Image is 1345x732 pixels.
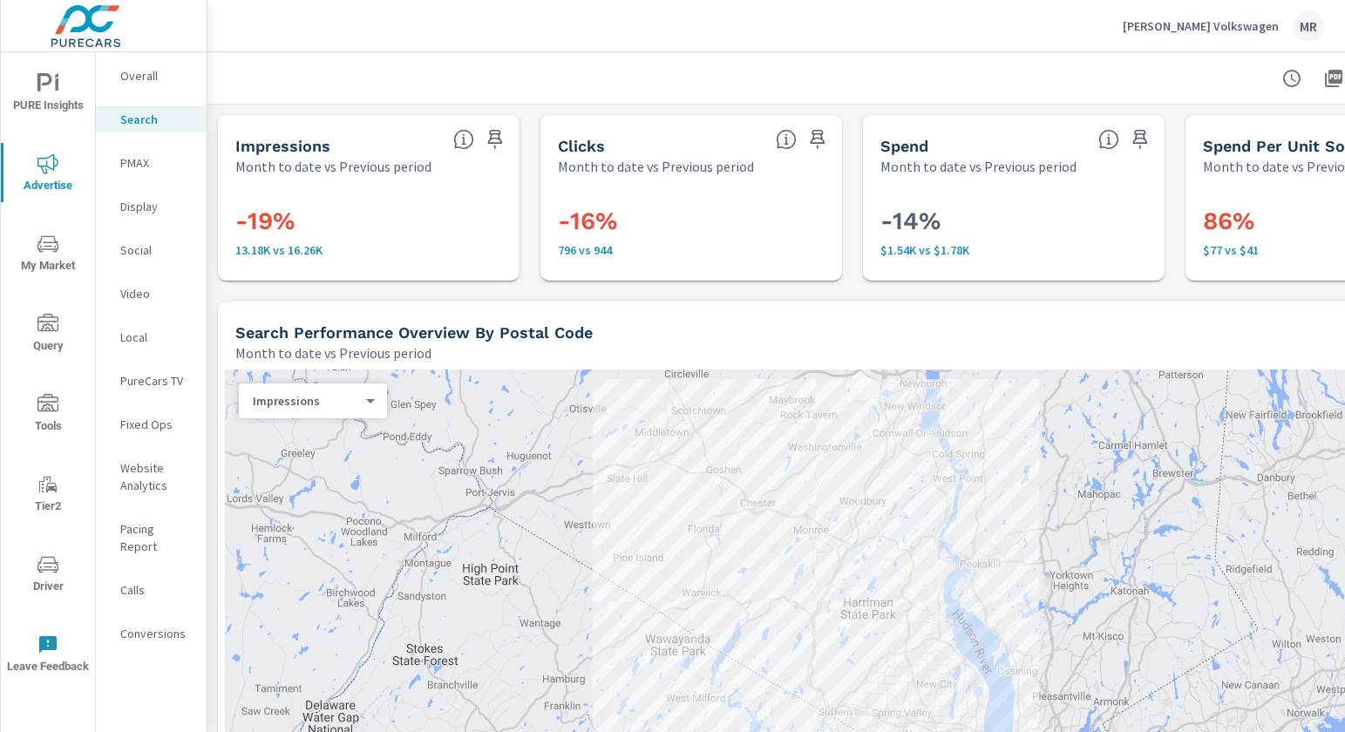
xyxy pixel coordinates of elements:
[235,342,431,363] p: Month to date vs Previous period
[120,67,193,85] p: Overall
[235,156,431,177] p: Month to date vs Previous period
[120,372,193,390] p: PureCars TV
[120,198,193,215] p: Display
[558,207,825,236] h3: -16%
[120,154,193,172] p: PMAX
[1098,129,1119,150] span: The amount of money spent on advertising during the period.
[235,137,330,155] h5: Impressions
[804,125,832,153] span: Save this to your personalized report
[880,207,1147,236] h3: -14%
[1126,125,1154,153] span: Save this to your personalized report
[239,393,373,410] div: Impressions
[6,314,90,356] span: Query
[235,323,593,342] h5: Search Performance Overview By Postal Code
[96,106,207,132] div: Search
[96,455,207,498] div: Website Analytics
[558,137,605,155] h5: Clicks
[120,520,193,555] p: Pacing Report
[880,137,928,155] h5: Spend
[120,329,193,346] p: Local
[776,129,797,150] span: The number of times an ad was clicked by a consumer.
[120,625,193,642] p: Conversions
[235,243,502,257] p: 13,184 vs 16,261
[880,243,1147,257] p: $1,540 vs $1,783
[6,394,90,437] span: Tools
[481,125,509,153] span: Save this to your personalized report
[880,156,1077,177] p: Month to date vs Previous period
[6,554,90,597] span: Driver
[6,634,90,677] span: Leave Feedback
[558,243,825,257] p: 796 vs 944
[96,577,207,603] div: Calls
[453,129,474,150] span: The number of times an ad was shown on your behalf.
[235,207,502,236] h3: -19%
[96,281,207,307] div: Video
[96,516,207,559] div: Pacing Report
[120,459,193,494] p: Website Analytics
[96,193,207,220] div: Display
[120,111,193,128] p: Search
[1293,10,1324,42] div: MR
[1,52,95,694] div: nav menu
[96,150,207,176] div: PMAX
[120,581,193,599] p: Calls
[120,241,193,259] p: Social
[96,368,207,394] div: PureCars TV
[120,285,193,302] p: Video
[6,73,90,116] span: PURE Insights
[6,474,90,517] span: Tier2
[6,153,90,196] span: Advertise
[96,324,207,350] div: Local
[120,416,193,433] p: Fixed Ops
[1123,18,1279,34] p: [PERSON_NAME] Volkswagen
[96,620,207,647] div: Conversions
[6,234,90,276] span: My Market
[96,237,207,263] div: Social
[96,411,207,437] div: Fixed Ops
[558,156,754,177] p: Month to date vs Previous period
[96,63,207,89] div: Overall
[253,393,359,409] p: Impressions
